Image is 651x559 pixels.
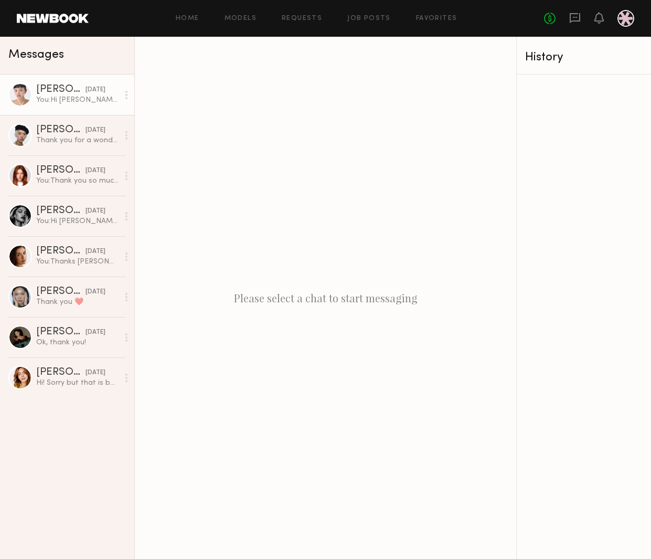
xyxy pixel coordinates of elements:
[8,49,64,61] span: Messages
[36,85,86,95] div: [PERSON_NAME]
[347,15,391,22] a: Job Posts
[86,85,105,95] div: [DATE]
[36,246,86,257] div: [PERSON_NAME]
[36,125,86,135] div: [PERSON_NAME]
[282,15,322,22] a: Requests
[36,297,119,307] div: Thank you ❤️
[36,337,119,347] div: Ok, thank you!
[36,378,119,388] div: Hi! Sorry but that is below my rate.
[36,287,86,297] div: [PERSON_NAME]
[135,37,516,559] div: Please select a chat to start messaging
[176,15,199,22] a: Home
[86,247,105,257] div: [DATE]
[36,135,119,145] div: Thank you for a wonderful shoot :)
[36,176,119,186] div: You: Thank you so much. We will send out the call sheet!
[36,165,86,176] div: [PERSON_NAME]
[86,206,105,216] div: [DATE]
[86,287,105,297] div: [DATE]
[36,327,86,337] div: [PERSON_NAME]
[36,367,86,378] div: [PERSON_NAME]
[225,15,257,22] a: Models
[36,95,119,105] div: You: Hi [PERSON_NAME]! It’s [PERSON_NAME] here from Nous Nails - we chatted last month about cast...
[86,328,105,337] div: [DATE]
[525,51,643,64] div: History
[86,125,105,135] div: [DATE]
[416,15,457,22] a: Favorites
[86,368,105,378] div: [DATE]
[86,166,105,176] div: [DATE]
[36,216,119,226] div: You: Hi [PERSON_NAME], No worries, I totally understand! Would love to work with you in our futur...
[36,206,86,216] div: [PERSON_NAME]
[36,257,119,267] div: You: Thanks [PERSON_NAME]! We will definitely reach out for the next shoot :) We would love to wo...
